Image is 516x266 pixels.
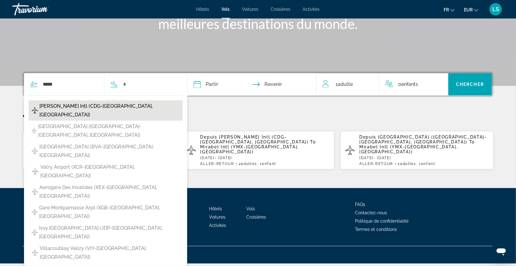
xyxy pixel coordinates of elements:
span: Aerogare Des Invalides (XEX-[GEOGRAPHIC_DATA], [GEOGRAPHIC_DATA]) [39,183,180,200]
button: Aerogare Des Invalides (XEX-[GEOGRAPHIC_DATA], [GEOGRAPHIC_DATA]) [29,182,183,202]
span: [PERSON_NAME] Intl (CDG-[GEOGRAPHIC_DATA], [GEOGRAPHIC_DATA]) [39,102,179,119]
button: Issy [GEOGRAPHIC_DATA] (JDP-[GEOGRAPHIC_DATA], [GEOGRAPHIC_DATA]) [29,222,183,243]
span: Adultes [241,162,257,166]
p: [DATE] - [DATE] [359,156,489,160]
button: Depuis [GEOGRAPHIC_DATA] ([GEOGRAPHIC_DATA]-[GEOGRAPHIC_DATA], [GEOGRAPHIC_DATA]) To Mirabel Intl... [22,131,175,170]
button: [GEOGRAPHIC_DATA] ([GEOGRAPHIC_DATA]-[GEOGRAPHIC_DATA], [GEOGRAPHIC_DATA]) [29,121,183,141]
span: LS [492,6,499,12]
iframe: Bouton de lancement de la fenêtre de messagerie [491,241,511,261]
a: Vols [222,7,230,12]
a: FAQs [355,202,365,207]
a: Politique de confidentialité [355,219,409,224]
span: Adultes [400,162,416,166]
span: Mirabel Intl (YMX-[GEOGRAPHIC_DATA], [GEOGRAPHIC_DATA]) [359,144,458,154]
span: 2 [398,162,416,166]
button: Villacoublay Velizy (VIY-[GEOGRAPHIC_DATA], [GEOGRAPHIC_DATA]) [29,243,183,263]
button: Depart date [194,73,218,95]
span: Issy [GEOGRAPHIC_DATA] (JDP-[GEOGRAPHIC_DATA], [GEOGRAPHIC_DATA]) [39,224,179,241]
button: [GEOGRAPHIC_DATA] (BVA-[GEOGRAPHIC_DATA], [GEOGRAPHIC_DATA]) [29,141,183,161]
span: Vatry Airport (XCR-[GEOGRAPHIC_DATA], [GEOGRAPHIC_DATA]) [40,163,180,180]
span: Depuis [200,135,217,139]
span: 0 [398,80,418,89]
span: Adulte [338,81,353,87]
p: [DATE] - [DATE] [200,156,330,160]
button: Change language [444,5,455,14]
span: Villacoublay Velizy (VIY-[GEOGRAPHIC_DATA], [GEOGRAPHIC_DATA]) [40,244,179,261]
button: Travelers: 1 adult, 0 children [316,73,448,95]
a: Contactez-nous [355,210,387,215]
span: To [469,139,475,144]
button: Return date [252,73,282,95]
span: Mirabel Intl (YMX-[GEOGRAPHIC_DATA], [GEOGRAPHIC_DATA]) [200,144,299,154]
span: Enfant [421,162,435,166]
div: Search widget [24,73,492,95]
button: Gare Montparnasse Arpt (XGB-[GEOGRAPHIC_DATA], [GEOGRAPHIC_DATA]) [29,202,183,222]
span: [GEOGRAPHIC_DATA] ([GEOGRAPHIC_DATA]-[GEOGRAPHIC_DATA], [GEOGRAPHIC_DATA]) [359,135,487,144]
span: Depuis [359,135,376,139]
button: Depuis [PERSON_NAME] Intl (CDG-[GEOGRAPHIC_DATA], [GEOGRAPHIC_DATA]) To Mirabel Intl (YMX-[GEOGRA... [182,131,335,170]
span: , 1 [416,162,435,166]
a: Activités [209,223,226,228]
a: Voitures [242,7,259,12]
span: fr [444,7,449,12]
p: Your Recent Searches [22,112,494,125]
span: Enfants [401,81,418,87]
span: [PERSON_NAME] Intl (CDG-[GEOGRAPHIC_DATA], [GEOGRAPHIC_DATA]) [200,135,308,144]
span: [GEOGRAPHIC_DATA] ([GEOGRAPHIC_DATA]-[GEOGRAPHIC_DATA], [GEOGRAPHIC_DATA]) [38,122,179,139]
span: Chercher [456,82,484,87]
span: ALLER-RETOUR [359,162,393,166]
a: Hôtels [196,7,209,12]
a: Croisières [271,7,291,12]
a: Travorium [12,1,74,17]
a: Activités [303,7,320,12]
button: User Menu [488,3,504,16]
a: Vols [247,206,255,211]
span: Gare Montparnasse Arpt (XGB-[GEOGRAPHIC_DATA], [GEOGRAPHIC_DATA]) [39,204,179,221]
span: EUR [464,7,473,12]
span: To [310,139,316,144]
span: ALLER-RETOUR [200,162,234,166]
a: Croisières [247,215,266,220]
span: 1 [336,80,353,89]
span: Revenir [264,80,282,89]
span: 2 [239,162,257,166]
a: Voitures [209,215,226,220]
a: Termes et conditions [355,227,397,232]
button: [PERSON_NAME] Intl (CDG-[GEOGRAPHIC_DATA], [GEOGRAPHIC_DATA]) [29,100,183,121]
span: Enfant [262,162,276,166]
span: [GEOGRAPHIC_DATA] (BVA-[GEOGRAPHIC_DATA], [GEOGRAPHIC_DATA]) [39,143,179,160]
button: Change currency [464,5,478,14]
button: Vatry Airport (XCR-[GEOGRAPHIC_DATA], [GEOGRAPHIC_DATA]) [29,161,183,182]
a: Hôtels [209,206,222,211]
button: Depuis [GEOGRAPHIC_DATA] ([GEOGRAPHIC_DATA]-[GEOGRAPHIC_DATA], [GEOGRAPHIC_DATA]) To Mirabel Intl... [341,131,494,170]
button: Chercher [448,73,492,95]
span: , 1 [257,162,276,166]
